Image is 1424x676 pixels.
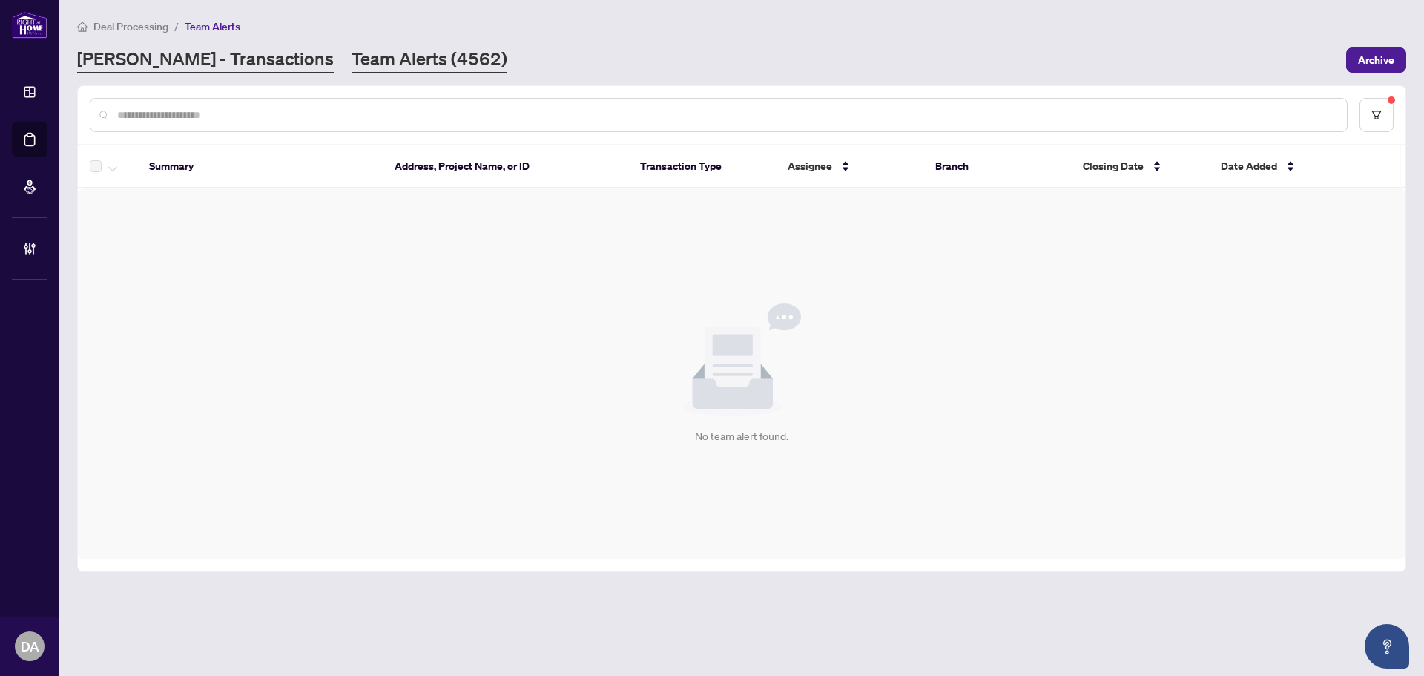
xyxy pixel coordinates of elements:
[788,158,832,174] span: Assignee
[383,145,628,188] th: Address, Project Name, or ID
[93,20,168,33] span: Deal Processing
[352,47,507,73] a: Team Alerts (4562)
[174,18,179,35] li: /
[77,47,334,73] a: [PERSON_NAME] - Transactions
[1371,110,1382,120] span: filter
[185,20,240,33] span: Team Alerts
[776,145,923,188] th: Assignee
[137,145,383,188] th: Summary
[1359,98,1394,132] button: filter
[923,145,1071,188] th: Branch
[1365,624,1409,669] button: Open asap
[1083,158,1144,174] span: Closing Date
[1346,47,1406,73] button: Archive
[682,303,801,416] img: Null State Icon
[1071,145,1209,188] th: Closing Date
[628,145,776,188] th: Transaction Type
[1221,158,1277,174] span: Date Added
[695,428,788,444] div: No team alert found.
[12,11,47,39] img: logo
[1209,145,1386,188] th: Date Added
[77,22,88,32] span: home
[21,636,39,657] span: DA
[1358,48,1394,72] span: Archive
